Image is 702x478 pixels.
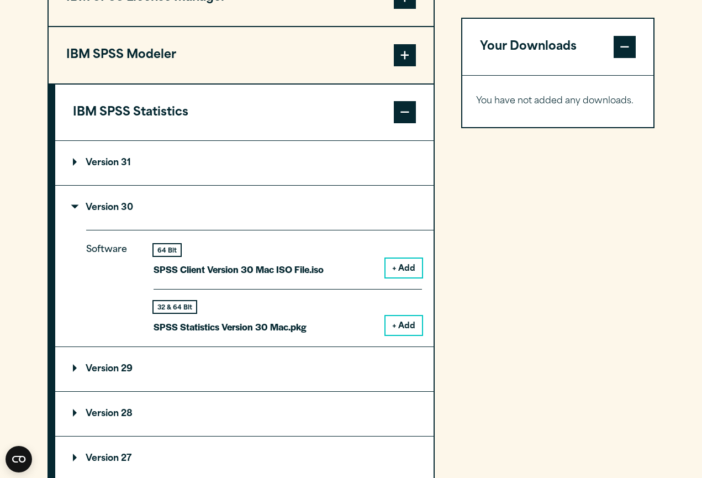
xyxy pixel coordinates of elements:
p: SPSS Statistics Version 30 Mac.pkg [154,319,307,335]
p: SPSS Client Version 30 Mac ISO File.iso [154,261,324,277]
p: Version 30 [73,203,133,212]
p: Version 28 [73,409,133,418]
summary: Version 30 [55,186,434,230]
p: You have not added any downloads. [476,93,640,109]
button: + Add [386,316,422,335]
summary: Version 31 [55,141,434,185]
button: IBM SPSS Statistics [55,85,434,141]
p: Version 27 [73,454,131,463]
button: + Add [386,259,422,277]
div: 64 Bit [154,244,181,256]
button: Open CMP widget [6,446,32,472]
button: Your Downloads [462,19,654,75]
p: Software [86,242,136,325]
p: Version 31 [73,159,131,167]
p: Version 29 [73,365,133,374]
div: 32 & 64 Bit [154,301,196,313]
summary: Version 28 [55,392,434,436]
div: Your Downloads [462,75,654,127]
button: IBM SPSS Modeler [49,27,434,83]
summary: Version 29 [55,347,434,391]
